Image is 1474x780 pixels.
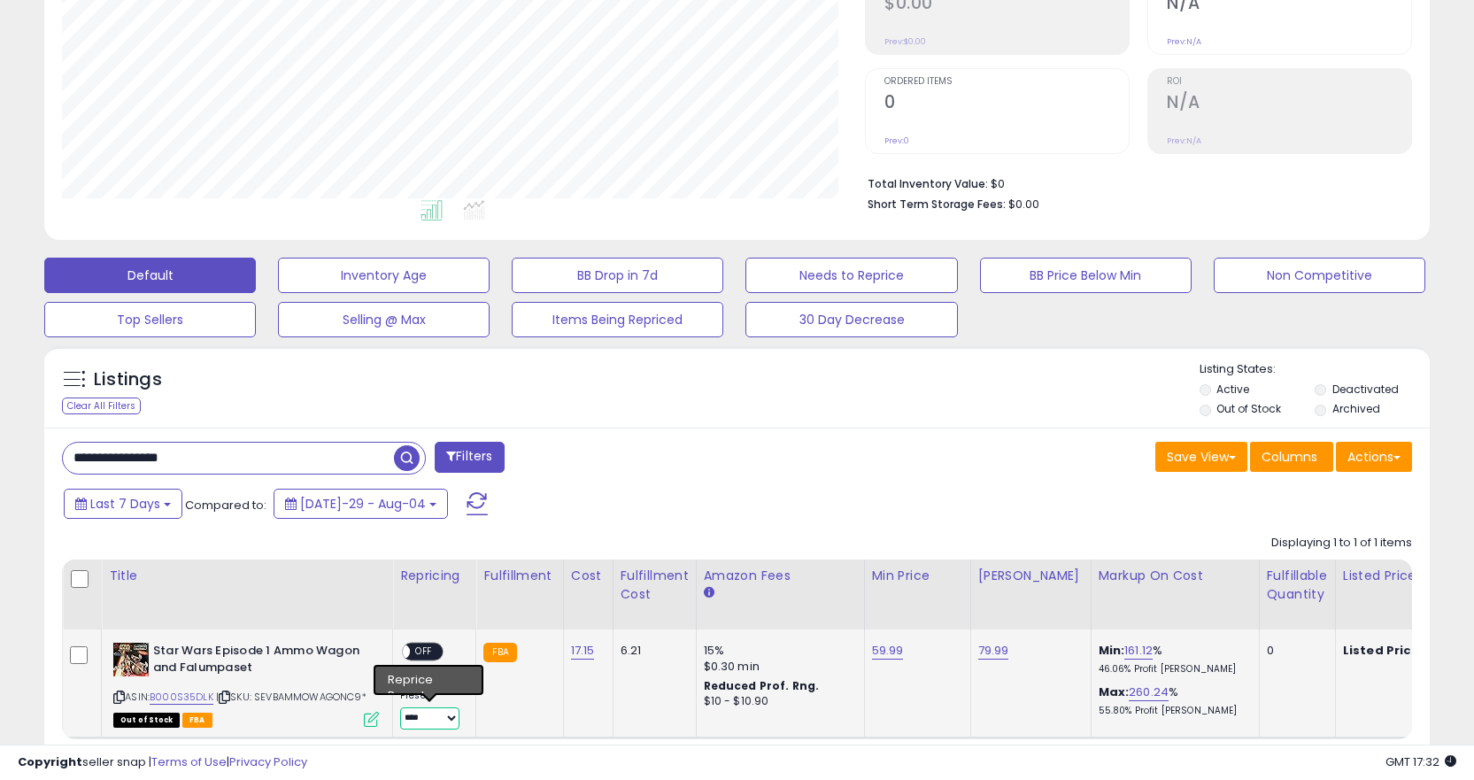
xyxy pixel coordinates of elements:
div: 6.21 [621,643,683,659]
span: | SKU: SEVBAMMOWAGONC9* [216,690,367,704]
div: Fulfillment [483,567,555,585]
div: Min Price [872,567,963,585]
button: BB Drop in 7d [512,258,723,293]
button: Non Competitive [1214,258,1425,293]
p: 55.80% Profit [PERSON_NAME] [1099,705,1246,717]
span: Columns [1262,448,1317,466]
div: $0.30 min [704,659,851,675]
div: Title [109,567,385,585]
span: $0.00 [1008,196,1039,212]
span: OFF [410,645,438,660]
div: [PERSON_NAME] [978,567,1084,585]
label: Archived [1332,401,1380,416]
a: Terms of Use [151,753,227,770]
b: Listed Price: [1343,642,1424,659]
h2: N/A [1167,92,1411,116]
button: BB Price Below Min [980,258,1192,293]
div: seller snap | | [18,754,307,771]
div: Displaying 1 to 1 of 1 items [1271,535,1412,552]
button: Columns [1250,442,1333,472]
a: 17.15 [571,642,595,660]
a: 260.24 [1129,683,1169,701]
button: Filters [435,442,504,473]
div: ASIN: [113,643,379,725]
a: B000S35DLK [150,690,213,705]
span: Ordered Items [884,77,1129,87]
span: ROI [1167,77,1411,87]
small: Prev: N/A [1167,36,1201,47]
button: Save View [1155,442,1247,472]
div: Markup on Cost [1099,567,1252,585]
a: 161.12 [1124,642,1153,660]
button: Items Being Repriced [512,302,723,337]
a: 59.99 [872,642,904,660]
div: Clear All Filters [62,398,141,414]
p: Listing States: [1200,361,1430,378]
span: Compared to: [185,497,266,514]
h5: Listings [94,367,162,392]
button: Top Sellers [44,302,256,337]
b: Total Inventory Value: [868,176,988,191]
b: Max: [1099,683,1130,700]
span: 2025-08-12 17:32 GMT [1385,753,1456,770]
strong: Copyright [18,753,82,770]
div: Preset: [400,690,462,730]
div: 15% [704,643,851,659]
button: Actions [1336,442,1412,472]
label: Deactivated [1332,382,1399,397]
small: Prev: N/A [1167,135,1201,146]
div: Repricing [400,567,468,585]
label: Active [1216,382,1249,397]
div: Fulfillable Quantity [1267,567,1328,604]
small: Amazon Fees. [704,585,714,601]
span: All listings that are currently out of stock and unavailable for purchase on Amazon [113,713,180,728]
small: Prev: 0 [884,135,909,146]
button: Inventory Age [278,258,490,293]
h2: 0 [884,92,1129,116]
button: 30 Day Decrease [745,302,957,337]
button: [DATE]-29 - Aug-04 [274,489,448,519]
div: Fulfillment Cost [621,567,689,604]
a: Privacy Policy [229,753,307,770]
img: 51w5gT3mnRL._SL40_.jpg [113,643,149,676]
th: The percentage added to the cost of goods (COGS) that forms the calculator for Min & Max prices. [1091,560,1259,629]
b: Min: [1099,642,1125,659]
label: Out of Stock [1216,401,1281,416]
b: Star Wars Episode 1 Ammo Wagon and Falumpaset [153,643,368,680]
div: Amazon AI [400,670,462,686]
small: FBA [483,643,516,662]
li: $0 [868,172,1399,193]
span: FBA [182,713,212,728]
b: Short Term Storage Fees: [868,197,1006,212]
div: $10 - $10.90 [704,694,851,709]
button: Needs to Reprice [745,258,957,293]
div: Amazon Fees [704,567,857,585]
div: % [1099,643,1246,676]
small: Prev: $0.00 [884,36,926,47]
button: Default [44,258,256,293]
div: % [1099,684,1246,717]
a: 79.99 [978,642,1009,660]
div: 0 [1267,643,1322,659]
div: Cost [571,567,606,585]
b: Reduced Prof. Rng. [704,678,820,693]
span: [DATE]-29 - Aug-04 [300,495,426,513]
p: 46.06% Profit [PERSON_NAME] [1099,663,1246,676]
button: Last 7 Days [64,489,182,519]
button: Selling @ Max [278,302,490,337]
span: Last 7 Days [90,495,160,513]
